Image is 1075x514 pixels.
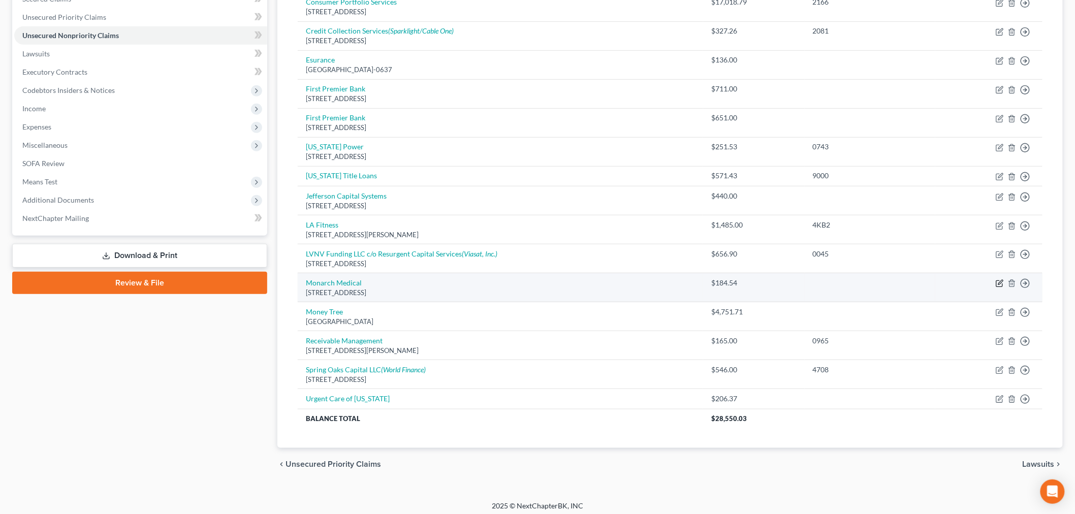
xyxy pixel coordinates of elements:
[22,141,68,149] span: Miscellaneous
[306,307,343,316] a: Money Tree
[12,244,267,268] a: Download & Print
[22,68,87,76] span: Executory Contracts
[22,13,106,21] span: Unsecured Priority Claims
[306,55,335,64] a: Esurance
[306,249,497,258] a: LVNV Funding LLC c/o Resurgent Capital Services(Viasat, Inc.)
[813,142,928,152] div: 0743
[306,171,377,180] a: [US_STATE] Title Loans
[462,249,497,258] i: (Viasat, Inc.)
[22,31,119,40] span: Unsecured Nonpriority Claims
[711,84,796,94] div: $711.00
[306,278,362,287] a: Monarch Medical
[1023,460,1055,468] span: Lawsuits
[306,220,338,229] a: LA Fitness
[1040,479,1065,504] div: Open Intercom Messenger
[711,26,796,36] div: $327.26
[22,122,51,131] span: Expenses
[306,26,454,35] a: Credit Collection Services(Sparklight/Cable One)
[306,142,364,151] a: [US_STATE] Power
[306,394,390,403] a: Urgent Care of [US_STATE]
[22,214,89,222] span: NextChapter Mailing
[711,414,747,423] span: $28,550.03
[22,177,57,186] span: Means Test
[813,336,928,346] div: 0965
[14,45,267,63] a: Lawsuits
[14,63,267,81] a: Executory Contracts
[711,113,796,123] div: $651.00
[14,8,267,26] a: Unsecured Priority Claims
[306,201,695,211] div: [STREET_ADDRESS]
[711,191,796,201] div: $440.00
[1055,460,1063,468] i: chevron_right
[813,365,928,375] div: 4708
[711,249,796,259] div: $656.90
[711,142,796,152] div: $251.53
[306,336,383,345] a: Receivable Management
[306,94,695,104] div: [STREET_ADDRESS]
[1023,460,1063,468] button: Lawsuits chevron_right
[12,272,267,294] a: Review & File
[306,317,695,327] div: [GEOGRAPHIC_DATA]
[22,49,50,58] span: Lawsuits
[277,460,286,468] i: chevron_left
[388,26,454,35] i: (Sparklight/Cable One)
[306,191,387,200] a: Jefferson Capital Systems
[381,365,426,374] i: (World Finance)
[14,26,267,45] a: Unsecured Nonpriority Claims
[813,220,928,230] div: 4KB2
[711,278,796,288] div: $184.54
[306,84,365,93] a: First Premier Bank
[286,460,381,468] span: Unsecured Priority Claims
[813,26,928,36] div: 2081
[711,307,796,317] div: $4,751.71
[813,171,928,181] div: 9000
[711,55,796,65] div: $136.00
[22,159,65,168] span: SOFA Review
[711,365,796,375] div: $546.00
[306,113,365,122] a: First Premier Bank
[306,7,695,17] div: [STREET_ADDRESS]
[711,336,796,346] div: $165.00
[306,259,695,269] div: [STREET_ADDRESS]
[306,152,695,162] div: [STREET_ADDRESS]
[22,196,94,204] span: Additional Documents
[306,365,426,374] a: Spring Oaks Capital LLC(World Finance)
[711,394,796,404] div: $206.37
[14,209,267,228] a: NextChapter Mailing
[277,460,381,468] button: chevron_left Unsecured Priority Claims
[306,230,695,240] div: [STREET_ADDRESS][PERSON_NAME]
[298,409,703,428] th: Balance Total
[711,220,796,230] div: $1,485.00
[306,123,695,133] div: [STREET_ADDRESS]
[306,36,695,46] div: [STREET_ADDRESS]
[306,375,695,384] div: [STREET_ADDRESS]
[306,65,695,75] div: [GEOGRAPHIC_DATA]-0637
[306,346,695,356] div: [STREET_ADDRESS][PERSON_NAME]
[22,104,46,113] span: Income
[813,249,928,259] div: 0045
[22,86,115,94] span: Codebtors Insiders & Notices
[711,171,796,181] div: $571.43
[14,154,267,173] a: SOFA Review
[306,288,695,298] div: [STREET_ADDRESS]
